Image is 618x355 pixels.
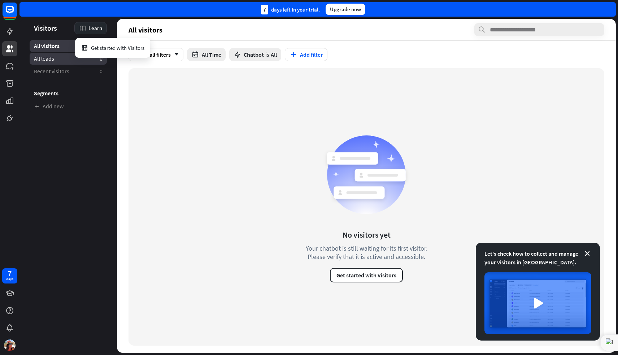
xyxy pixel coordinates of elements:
i: arrow_down [171,52,179,57]
span: Visitors [34,24,57,32]
aside: 0 [100,55,103,62]
span: All leads [34,55,54,62]
img: image [484,272,591,334]
div: days [6,277,13,282]
span: All [271,51,277,58]
a: All leads 0 [30,53,107,65]
h3: Segments [30,90,107,97]
span: All visitors [34,42,60,50]
button: All Time [187,48,226,61]
button: Get started with Visitors [330,268,403,282]
div: Your chatbot is still waiting for its first visitor. Please verify that it is active and accessible. [292,244,440,261]
div: Get started with Visitors [81,41,144,55]
span: Recent visitors [34,68,69,75]
a: 7 days [2,268,17,283]
span: All visitors [129,26,162,34]
div: 7 [261,5,268,14]
span: Chatbot [244,51,264,58]
button: Open LiveChat chat widget [6,3,27,25]
div: days left in your trial. [261,5,320,14]
span: Learn [88,25,102,31]
div: No visitors yet [343,230,391,240]
button: Add filter [285,48,327,61]
div: Match all filters [129,48,183,61]
a: Add new [30,100,107,112]
aside: 0 [100,68,103,75]
div: Upgrade now [326,4,365,15]
a: Recent visitors 0 [30,65,107,77]
div: Let's check how to collect and manage your visitors in [GEOGRAPHIC_DATA]. [484,249,591,267]
span: is [265,51,269,58]
div: 7 [8,270,12,277]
